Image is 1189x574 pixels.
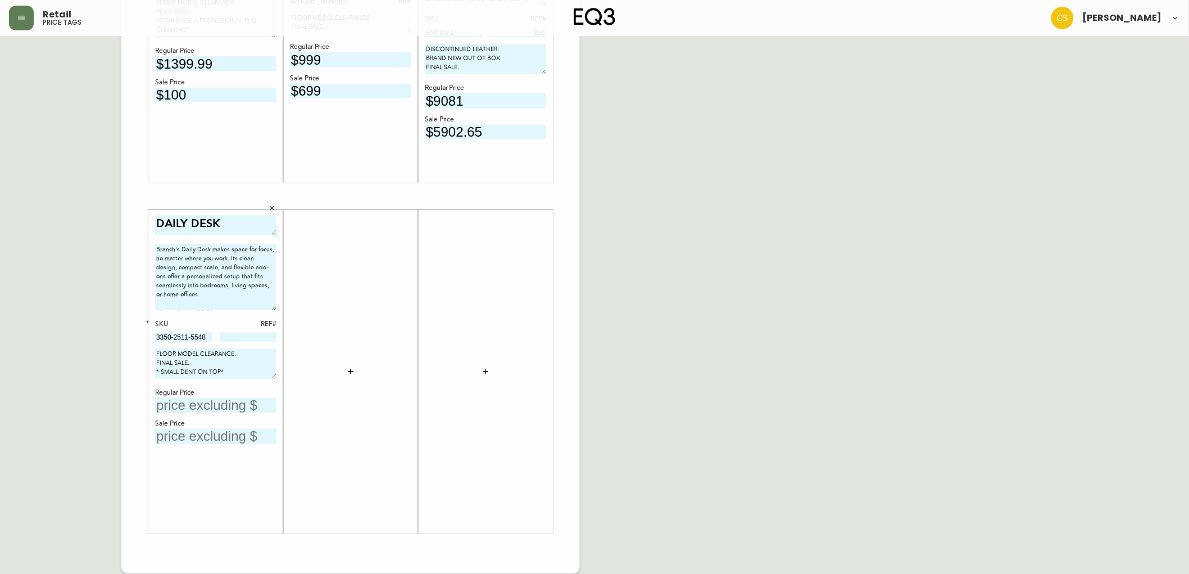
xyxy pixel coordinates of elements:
[574,8,615,26] img: logo
[425,125,546,140] input: price excluding $
[425,93,546,109] input: price excluding $
[155,429,276,444] input: price excluding $
[425,83,546,93] div: Regular Price
[220,319,277,329] div: REF#
[1051,7,1074,29] img: 996bfd46d64b78802a67b62ffe4c27a2
[155,78,276,88] div: Sale Price
[155,244,276,310] textarea: Branch's Daily Desk makes space for focus, no matter where you work. Its clean design, compact sc...
[290,74,411,84] div: Sale Price
[155,56,276,71] input: price excluding $
[43,10,71,19] span: Retail
[155,319,212,329] div: SKU
[43,19,81,26] h5: price tags
[155,215,276,235] textarea: DAILY DESK
[155,419,276,429] div: Sale Price
[155,398,276,413] input: price excluding $
[425,115,546,125] div: Sale Price
[1083,13,1162,22] span: [PERSON_NAME]
[155,46,276,56] div: Regular Price
[290,84,411,99] input: price excluding $
[155,388,276,398] div: Regular Price
[290,42,411,52] div: Regular Price
[155,349,276,379] textarea: FLOOR MODEL CLEARANCE. FINAL SALE. * SMALL DENT ON TOP*
[425,44,546,74] textarea: DISCONTINUED LEATHER. BRAND NEW OUT OF BOX. FINAL SALE.
[155,88,276,103] input: price excluding $
[290,52,411,67] input: price excluding $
